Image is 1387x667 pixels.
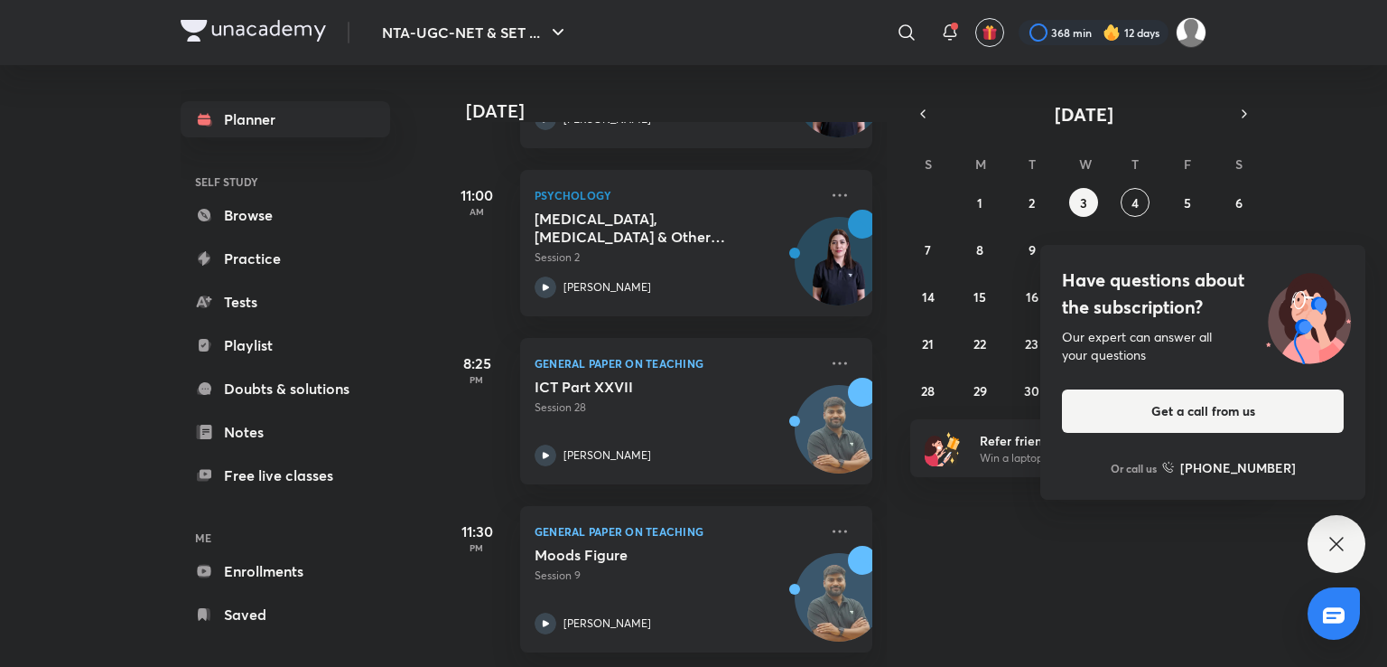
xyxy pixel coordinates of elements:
button: September 2, 2025 [1018,188,1047,217]
div: Our expert can answer all your questions [1062,328,1344,364]
img: ttu_illustration_new.svg [1252,267,1365,364]
abbr: September 11, 2025 [1130,241,1140,258]
button: avatar [975,18,1004,47]
h6: ME [181,522,390,553]
abbr: September 5, 2025 [1184,194,1191,211]
abbr: September 1, 2025 [977,194,982,211]
button: September 30, 2025 [1018,376,1047,405]
p: AM [441,206,513,217]
button: September 29, 2025 [965,376,994,405]
p: Session 28 [535,399,818,416]
button: September 14, 2025 [914,282,943,311]
abbr: September 3, 2025 [1080,194,1087,211]
img: referral [925,430,961,466]
a: Notes [181,414,390,450]
abbr: September 13, 2025 [1233,241,1245,258]
p: PM [441,374,513,385]
a: Doubts & solutions [181,371,390,407]
p: Psychology [535,184,818,206]
abbr: September 21, 2025 [922,335,934,352]
abbr: September 9, 2025 [1029,241,1036,258]
abbr: Monday [975,155,986,173]
button: September 9, 2025 [1018,235,1047,264]
abbr: September 23, 2025 [1025,335,1038,352]
button: September 12, 2025 [1173,235,1202,264]
abbr: Wednesday [1079,155,1092,173]
img: streak [1103,23,1121,42]
button: September 23, 2025 [1018,329,1047,358]
p: Session 9 [535,568,818,584]
button: Get a call from us [1062,390,1344,433]
p: [PERSON_NAME] [563,615,651,632]
abbr: Saturday [1235,155,1243,173]
a: Browse [181,197,390,233]
h6: Refer friends [980,431,1202,450]
button: September 5, 2025 [1173,188,1202,217]
a: Company Logo [181,20,326,46]
p: Or call us [1111,460,1157,476]
abbr: September 6, 2025 [1235,194,1243,211]
span: [DATE] [1055,102,1113,127]
h5: 11:00 [441,184,513,206]
p: Win a laptop, vouchers & more [980,450,1202,466]
a: Free live classes [181,457,390,493]
button: September 28, 2025 [914,376,943,405]
abbr: September 28, 2025 [921,382,935,399]
h5: Moods Figure [535,546,759,564]
a: Playlist [181,327,390,363]
abbr: September 10, 2025 [1076,241,1090,258]
button: September 22, 2025 [965,329,994,358]
abbr: Tuesday [1029,155,1036,173]
h6: SELF STUDY [181,166,390,197]
p: [PERSON_NAME] [563,447,651,464]
p: Session 2 [535,249,818,266]
h4: Have questions about the subscription? [1062,267,1344,321]
a: Tests [181,284,390,320]
a: Planner [181,101,390,137]
button: [DATE] [936,101,1232,127]
img: Company Logo [181,20,326,42]
button: September 10, 2025 [1069,235,1098,264]
img: Avatar [796,227,882,314]
img: Avatar [796,395,882,482]
button: September 7, 2025 [914,235,943,264]
button: September 15, 2025 [965,282,994,311]
button: September 16, 2025 [1018,282,1047,311]
abbr: Sunday [925,155,932,173]
h5: Fetal Alcohol Syndrome, Cerebral Palsy & Other Important Developmental Problems [535,210,759,246]
abbr: September 30, 2025 [1024,382,1039,399]
abbr: September 14, 2025 [922,288,935,305]
p: PM [441,542,513,553]
a: Saved [181,597,390,633]
button: September 6, 2025 [1224,188,1253,217]
abbr: September 2, 2025 [1029,194,1035,211]
abbr: September 4, 2025 [1131,194,1139,211]
abbr: September 8, 2025 [976,241,983,258]
h4: [DATE] [466,100,890,122]
abbr: September 29, 2025 [973,382,987,399]
button: September 13, 2025 [1224,235,1253,264]
h6: [PHONE_NUMBER] [1180,458,1296,477]
abbr: September 22, 2025 [973,335,986,352]
a: Enrollments [181,553,390,589]
img: avatar [982,24,998,41]
h5: ICT Part XXVII [535,378,759,396]
abbr: September 12, 2025 [1181,241,1193,258]
img: Avatar [796,563,882,650]
p: General Paper on Teaching [535,352,818,374]
abbr: September 15, 2025 [973,288,986,305]
p: General Paper on Teaching [535,521,818,542]
p: [PERSON_NAME] [563,279,651,296]
a: Practice [181,240,390,277]
button: September 8, 2025 [965,235,994,264]
button: September 4, 2025 [1121,188,1150,217]
abbr: Thursday [1131,155,1139,173]
button: September 11, 2025 [1121,235,1150,264]
button: NTA-UGC-NET & SET ... [371,14,580,51]
button: September 1, 2025 [965,188,994,217]
a: [PHONE_NUMBER] [1162,458,1296,477]
img: Atia khan [1176,17,1206,48]
abbr: September 7, 2025 [925,241,931,258]
abbr: Friday [1184,155,1191,173]
abbr: September 16, 2025 [1026,288,1038,305]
